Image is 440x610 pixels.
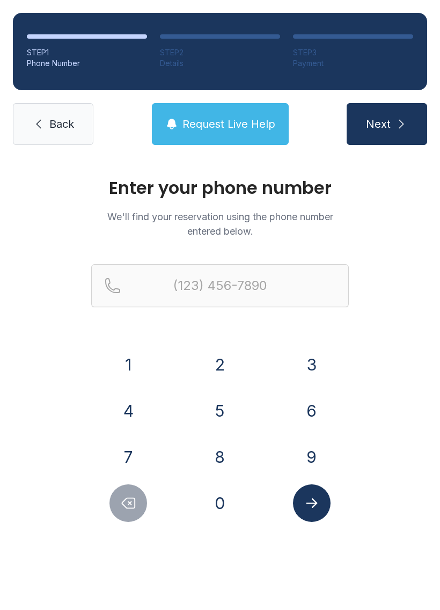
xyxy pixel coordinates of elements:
[109,346,147,383] button: 1
[160,58,280,69] div: Details
[293,47,413,58] div: STEP 3
[160,47,280,58] div: STEP 2
[293,484,331,522] button: Submit lookup form
[49,117,74,132] span: Back
[109,438,147,476] button: 7
[366,117,391,132] span: Next
[201,392,239,430] button: 5
[293,346,331,383] button: 3
[293,392,331,430] button: 6
[201,438,239,476] button: 8
[27,58,147,69] div: Phone Number
[109,484,147,522] button: Delete number
[27,47,147,58] div: STEP 1
[109,392,147,430] button: 4
[91,264,349,307] input: Reservation phone number
[91,209,349,238] p: We'll find your reservation using the phone number entered below.
[293,438,331,476] button: 9
[293,58,413,69] div: Payment
[201,484,239,522] button: 0
[182,117,275,132] span: Request Live Help
[91,179,349,197] h1: Enter your phone number
[201,346,239,383] button: 2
